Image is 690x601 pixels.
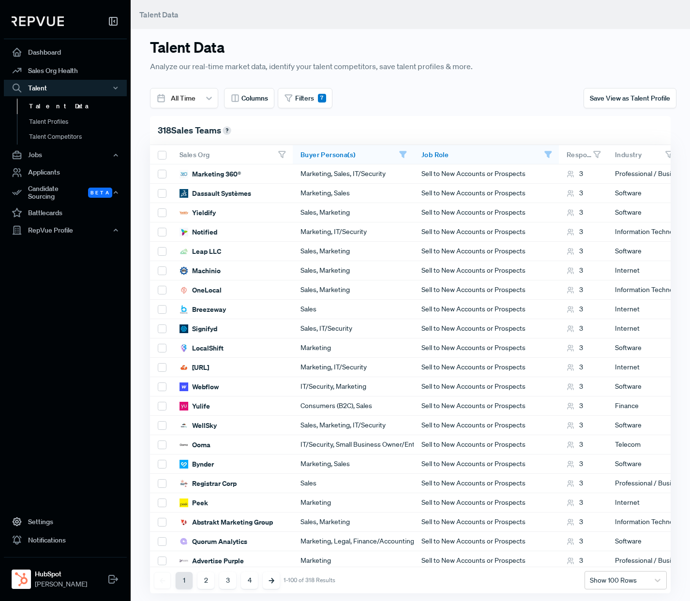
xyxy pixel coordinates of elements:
[607,145,680,164] div: Toggle SortBy
[607,416,680,435] div: Software
[180,382,188,391] img: Webflow
[263,572,280,589] button: Next
[607,338,680,358] div: Software
[590,94,670,103] span: Save View as Talent Profile
[17,114,140,130] a: Talent Profiles
[180,363,209,372] div: [URL]
[607,551,680,571] div: Professional / Business Services
[567,169,583,179] div: 3
[172,145,293,164] div: Toggle SortBy
[88,188,112,198] span: Beta
[293,261,414,280] div: Sales, Marketing
[180,189,251,198] div: Dassault Systèmes
[414,532,559,551] div: Sell to New Accounts or Prospects
[414,513,559,532] div: Sell to New Accounts or Prospects
[180,324,188,333] img: Signifyd
[180,460,188,469] img: Bynder
[414,261,559,280] div: Sell to New Accounts or Prospects
[176,572,193,589] button: 1
[284,577,335,584] div: 1-100 of 318 Results
[154,572,171,589] button: Previous
[17,99,140,114] a: Talent Data
[414,222,559,242] div: Sell to New Accounts or Prospects
[180,459,214,469] div: Bynder
[4,557,127,593] a: HubSpotHubSpot[PERSON_NAME]
[180,324,217,334] div: Signifyd
[567,304,583,314] div: 3
[293,164,414,184] div: Marketing, Sales, IT/Security
[293,435,414,454] div: IT/Security, Small Business Owner/Entrepreneur
[180,344,188,352] img: LocalShift
[414,338,559,358] div: Sell to New Accounts or Prospects
[414,300,559,319] div: Sell to New Accounts or Prospects
[607,222,680,242] div: Information Technology and Services
[567,420,583,430] div: 3
[293,493,414,513] div: Marketing
[607,358,680,377] div: Internet
[607,513,680,532] div: Information Technology and Services
[180,402,188,410] img: Yulife
[4,531,127,549] a: Notifications
[293,532,414,551] div: Marketing, Legal, Finance/Accounting, IT/Security
[414,242,559,261] div: Sell to New Accounts or Prospects
[4,163,127,182] a: Applicants
[607,474,680,493] div: Professional / Business Services
[567,285,583,295] div: 3
[150,60,538,73] p: Analyze our real-time market data, identify your talent competitors, save talent profiles & more.
[607,184,680,203] div: Software
[414,416,559,435] div: Sell to New Accounts or Prospects
[293,416,414,435] div: Sales, Marketing, IT/Security
[180,421,188,430] img: WellSky
[180,382,219,392] div: Webflow
[180,208,188,217] img: Yieldify
[414,474,559,493] div: Sell to New Accounts or Prospects
[607,203,680,222] div: Software
[180,247,221,256] div: Leap LLC
[414,551,559,571] div: Sell to New Accounts or Prospects
[4,182,127,204] div: Candidate Sourcing
[4,80,127,96] button: Talent
[4,222,127,238] div: RepVue Profile
[180,228,188,236] img: Notified
[567,150,593,159] span: Respondents
[607,532,680,551] div: Software
[180,518,188,527] img: Abstrakt Marketing Group
[4,61,127,80] a: Sales Org Health
[567,440,583,450] div: 3
[607,377,680,396] div: Software
[180,247,188,256] img: Leap LLC
[567,227,583,237] div: 3
[180,440,188,449] img: Ooma
[219,572,236,589] button: 3
[293,396,414,416] div: Consumers (B2C), Sales
[241,572,258,589] button: 4
[607,280,680,300] div: Information Technology and Services
[607,242,680,261] div: Software
[414,358,559,377] div: Sell to New Accounts or Prospects
[567,188,583,198] div: 3
[293,454,414,474] div: Marketing, Sales
[293,184,414,203] div: Marketing, Sales
[293,300,414,319] div: Sales
[139,10,179,19] span: Talent Data
[293,242,414,261] div: Sales, Marketing
[4,204,127,222] a: Battlecards
[414,164,559,184] div: Sell to New Accounts or Prospects
[293,358,414,377] div: Marketing, IT/Security
[180,498,208,508] div: Peek
[607,396,680,416] div: Finance
[414,396,559,416] div: Sell to New Accounts or Prospects
[12,16,64,26] img: RepVue
[414,280,559,300] div: Sell to New Accounts or Prospects
[421,150,449,159] span: Job Role
[567,498,583,508] div: 3
[567,478,583,488] div: 3
[567,343,583,353] div: 3
[567,459,583,469] div: 3
[567,207,583,218] div: 3
[414,319,559,338] div: Sell to New Accounts or Prospects
[293,338,414,358] div: Marketing
[567,323,583,334] div: 3
[567,265,583,276] div: 3
[414,454,559,474] div: Sell to New Accounts or Prospects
